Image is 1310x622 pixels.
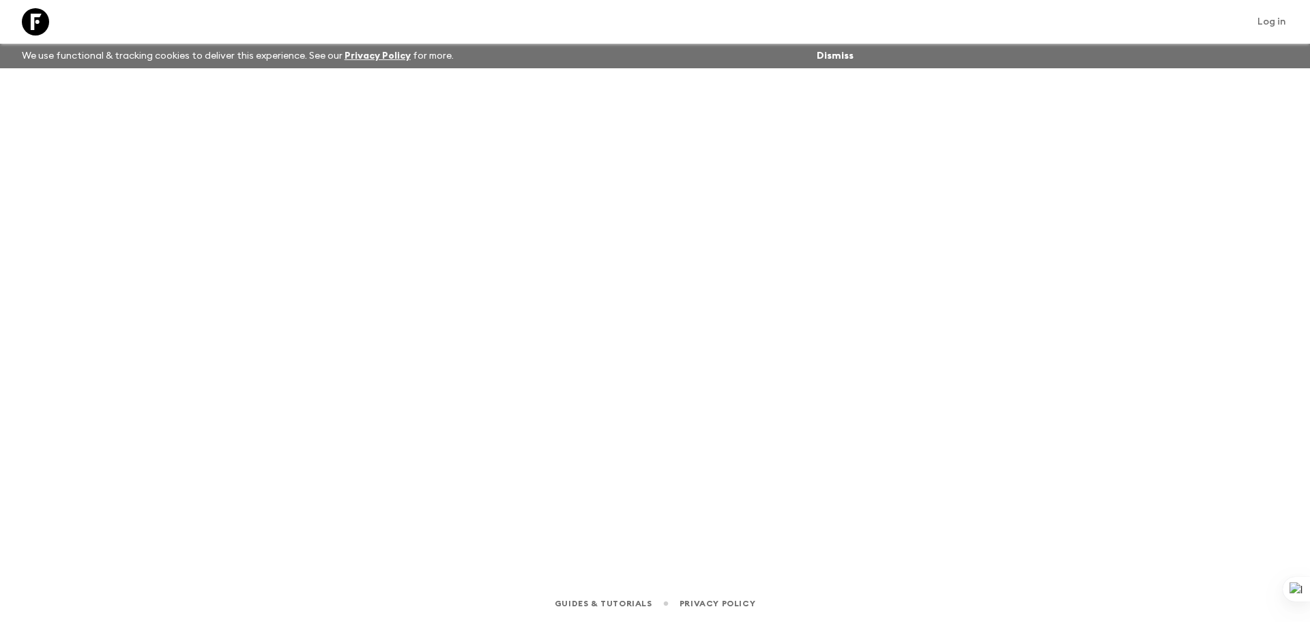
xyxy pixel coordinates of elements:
a: Privacy Policy [680,596,755,611]
button: Dismiss [813,46,857,66]
a: Log in [1250,12,1294,31]
a: Guides & Tutorials [555,596,652,611]
a: Privacy Policy [345,51,411,61]
p: We use functional & tracking cookies to deliver this experience. See our for more. [16,44,459,68]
